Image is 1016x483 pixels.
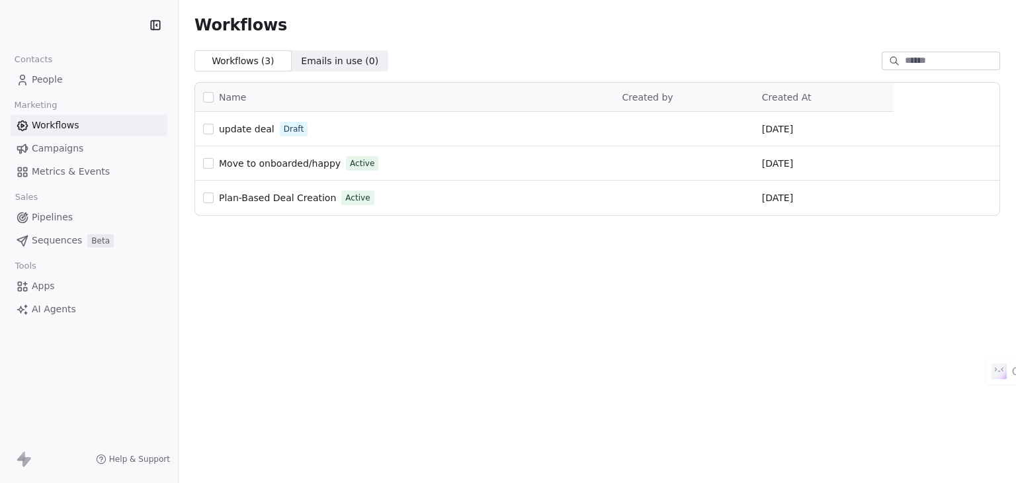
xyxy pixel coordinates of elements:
a: Help & Support [96,454,170,464]
span: [DATE] [762,122,793,136]
a: People [11,69,167,91]
span: [DATE] [762,191,793,204]
span: Workflows [194,16,287,34]
a: update deal [219,122,275,136]
span: Move to onboarded/happy [219,158,341,169]
span: People [32,73,63,87]
a: Pipelines [11,206,167,228]
span: Beta [87,234,114,247]
span: Metrics & Events [32,165,110,179]
span: Sales [9,187,44,207]
a: Campaigns [11,138,167,159]
span: Campaigns [32,142,83,155]
span: AI Agents [32,302,76,316]
a: Move to onboarded/happy [219,157,341,170]
span: Name [219,91,246,105]
a: Apps [11,275,167,297]
span: update deal [219,124,275,134]
span: Apps [32,279,55,293]
span: Created by [622,92,673,103]
a: Metrics & Events [11,161,167,183]
span: Pipelines [32,210,73,224]
span: [DATE] [762,157,793,170]
span: Workflows [32,118,79,132]
span: Draft [284,123,304,135]
span: Active [350,157,374,169]
span: Contacts [9,50,58,69]
a: Plan-Based Deal Creation [219,191,336,204]
span: Plan-Based Deal Creation [219,193,336,203]
span: Marketing [9,95,63,115]
span: Created At [762,92,812,103]
a: AI Agents [11,298,167,320]
a: SequencesBeta [11,230,167,251]
span: Tools [9,256,42,276]
span: Active [345,192,370,204]
span: Emails in use ( 0 ) [301,54,378,68]
a: Workflows [11,114,167,136]
span: Sequences [32,234,82,247]
span: Help & Support [109,454,170,464]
